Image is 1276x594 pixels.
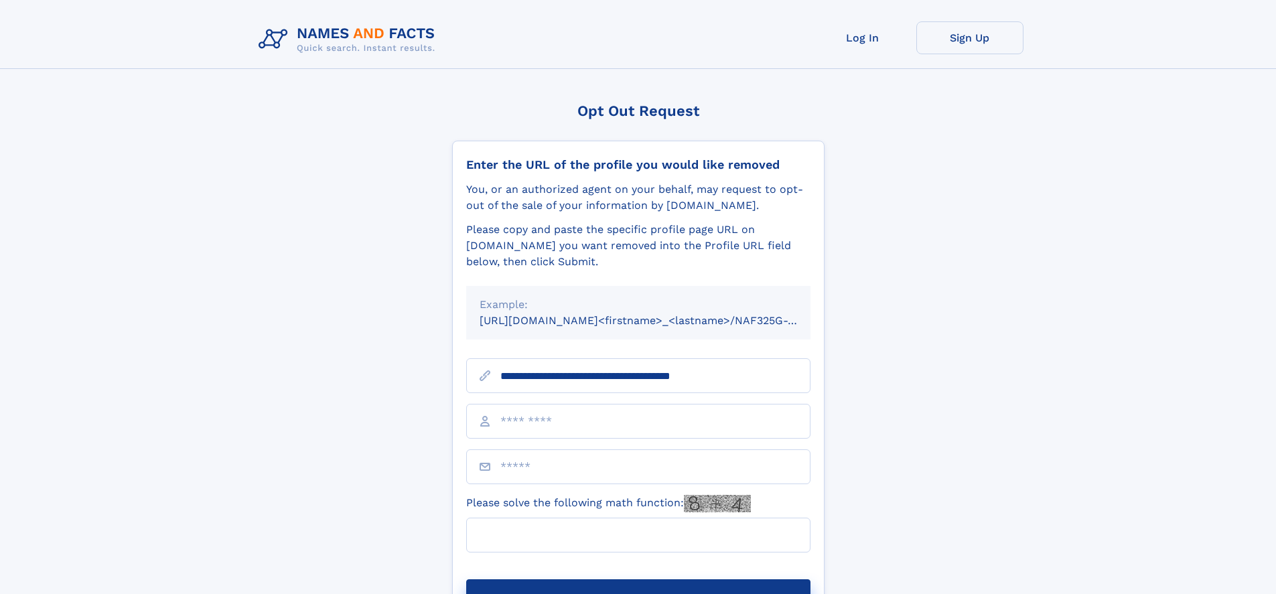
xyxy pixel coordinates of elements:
label: Please solve the following math function: [466,495,751,512]
a: Sign Up [916,21,1023,54]
img: Logo Names and Facts [253,21,446,58]
div: Example: [480,297,797,313]
div: Enter the URL of the profile you would like removed [466,157,810,172]
div: You, or an authorized agent on your behalf, may request to opt-out of the sale of your informatio... [466,181,810,214]
div: Please copy and paste the specific profile page URL on [DOMAIN_NAME] you want removed into the Pr... [466,222,810,270]
small: [URL][DOMAIN_NAME]<firstname>_<lastname>/NAF325G-xxxxxxxx [480,314,836,327]
a: Log In [809,21,916,54]
div: Opt Out Request [452,102,825,119]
